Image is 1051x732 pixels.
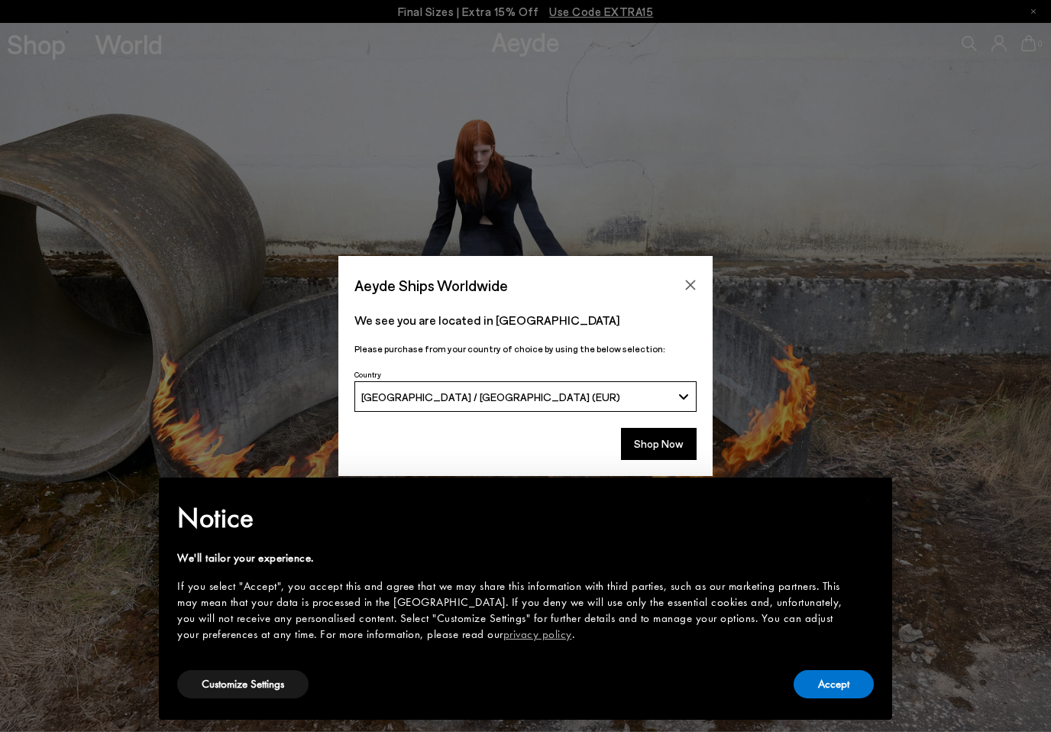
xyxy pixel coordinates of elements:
[177,670,309,698] button: Customize Settings
[354,272,508,299] span: Aeyde Ships Worldwide
[621,428,697,460] button: Shop Now
[177,498,849,538] h2: Notice
[177,578,849,643] div: If you select "Accept", you accept this and agree that we may share this information with third p...
[354,342,697,356] p: Please purchase from your country of choice by using the below selection:
[863,488,873,512] span: ×
[354,370,381,379] span: Country
[794,670,874,698] button: Accept
[361,390,620,403] span: [GEOGRAPHIC_DATA] / [GEOGRAPHIC_DATA] (EUR)
[503,627,572,642] a: privacy policy
[849,482,886,519] button: Close this notice
[177,550,849,566] div: We'll tailor your experience.
[679,274,702,296] button: Close
[354,311,697,329] p: We see you are located in [GEOGRAPHIC_DATA]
